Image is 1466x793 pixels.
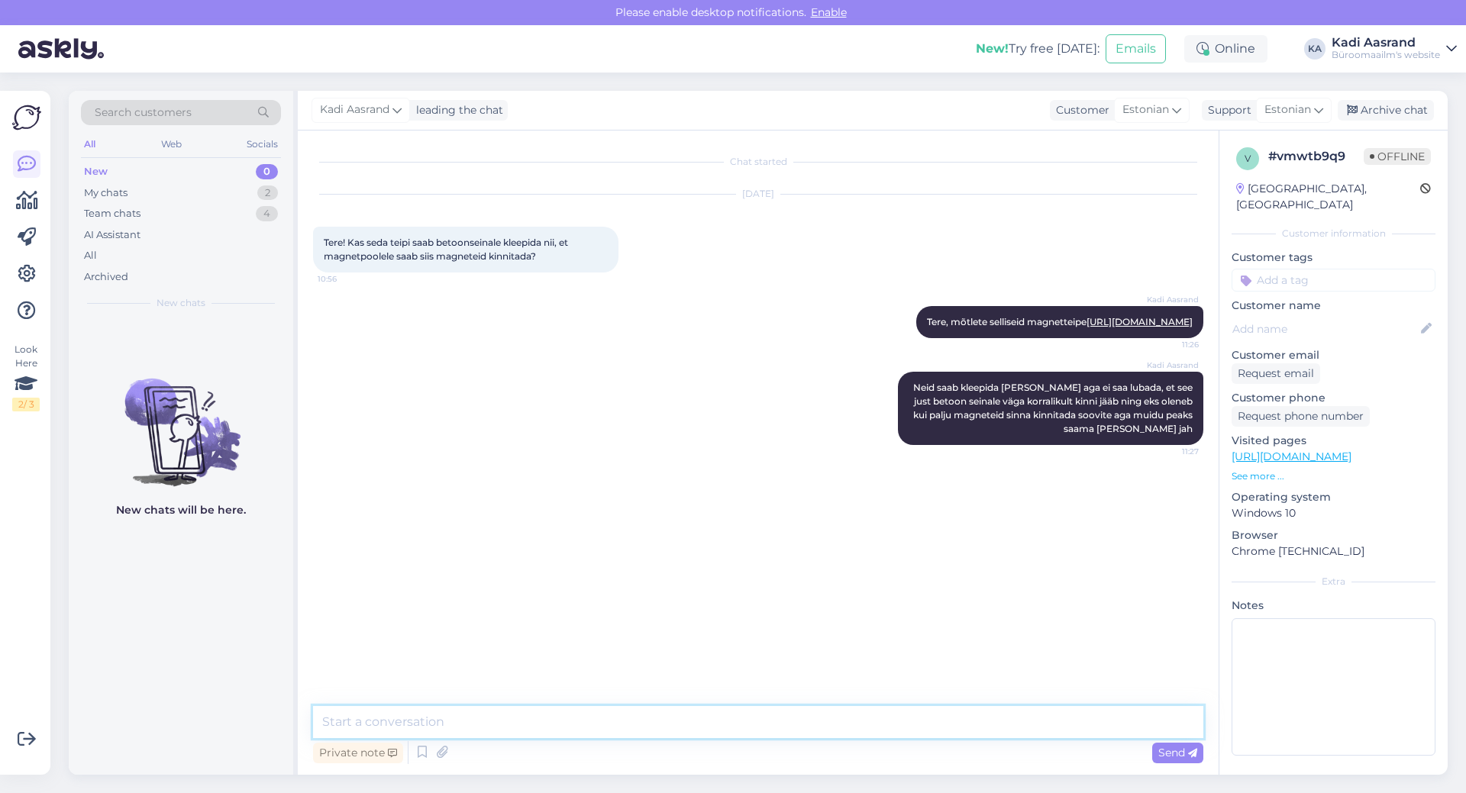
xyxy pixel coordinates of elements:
[313,743,403,763] div: Private note
[927,316,1193,327] span: Tere, mõtlete selliseid magnetteipe
[1141,294,1199,305] span: Kadi Aasrand
[84,206,140,221] div: Team chats
[1232,450,1351,463] a: [URL][DOMAIN_NAME]
[1304,38,1326,60] div: KA
[84,227,140,243] div: AI Assistant
[12,103,41,132] img: Askly Logo
[1232,575,1435,588] div: Extra
[1232,489,1435,505] p: Operating system
[12,398,40,411] div: 2 / 3
[84,248,97,263] div: All
[313,187,1203,201] div: [DATE]
[806,5,851,19] span: Enable
[1264,102,1311,118] span: Estonian
[1232,347,1435,363] p: Customer email
[158,134,185,154] div: Web
[1232,298,1435,314] p: Customer name
[1050,102,1109,118] div: Customer
[244,134,281,154] div: Socials
[1232,527,1435,543] p: Browser
[1232,543,1435,559] p: Chrome [TECHNICAL_ID]
[1184,35,1267,63] div: Online
[913,382,1195,434] span: Neid saab kleepida [PERSON_NAME] aga ei saa lubada, et see just betoon seinale väga korralikult k...
[1364,148,1431,165] span: Offline
[1268,147,1364,166] div: # vmwtb9q9
[1332,37,1457,61] a: Kadi AasrandBüroomaailm's website
[1232,321,1418,337] input: Add name
[1232,227,1435,240] div: Customer information
[1106,34,1166,63] button: Emails
[1232,469,1435,483] p: See more ...
[84,164,108,179] div: New
[1236,181,1420,213] div: [GEOGRAPHIC_DATA], [GEOGRAPHIC_DATA]
[256,206,278,221] div: 4
[1232,390,1435,406] p: Customer phone
[1202,102,1251,118] div: Support
[976,41,1009,56] b: New!
[257,185,278,201] div: 2
[1232,433,1435,449] p: Visited pages
[1141,339,1199,350] span: 11:26
[1232,406,1370,427] div: Request phone number
[1332,49,1440,61] div: Büroomaailm's website
[116,502,246,518] p: New chats will be here.
[976,40,1099,58] div: Try free [DATE]:
[81,134,98,154] div: All
[1232,598,1435,614] p: Notes
[84,269,128,285] div: Archived
[1332,37,1440,49] div: Kadi Aasrand
[313,155,1203,169] div: Chat started
[1245,153,1251,164] span: v
[410,102,503,118] div: leading the chat
[1232,269,1435,292] input: Add a tag
[1232,250,1435,266] p: Customer tags
[69,351,293,488] img: No chats
[324,237,570,262] span: Tere! Kas seda teipi saab betoonseinale kleepida nii, et magnetpoolele saab siis magneteid kinnit...
[1087,316,1193,327] a: [URL][DOMAIN_NAME]
[320,102,389,118] span: Kadi Aasrand
[1232,363,1320,384] div: Request email
[157,296,205,310] span: New chats
[1141,446,1199,457] span: 11:27
[318,273,375,285] span: 10:56
[95,105,192,121] span: Search customers
[256,164,278,179] div: 0
[1338,100,1434,121] div: Archive chat
[1232,505,1435,521] p: Windows 10
[1141,359,1199,371] span: Kadi Aasrand
[84,185,128,201] div: My chats
[1122,102,1169,118] span: Estonian
[1158,746,1197,759] span: Send
[12,343,40,411] div: Look Here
